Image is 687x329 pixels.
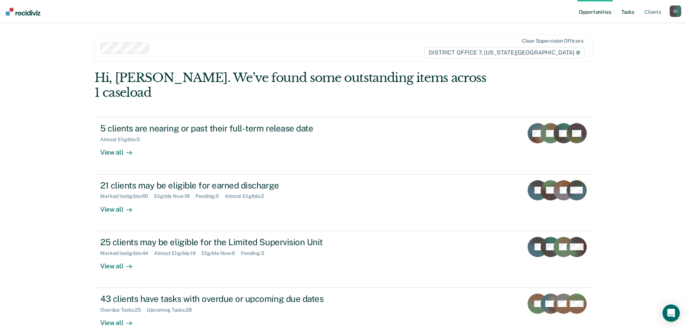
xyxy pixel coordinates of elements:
[241,250,270,256] div: Pending : 3
[100,180,353,191] div: 21 clients may be eligible for earned discharge
[94,70,493,100] div: Hi, [PERSON_NAME]. We’ve found some outstanding items across 1 caseload
[100,193,154,199] div: Marked Ineligible : 60
[662,304,680,322] div: Open Intercom Messenger
[202,250,241,256] div: Eligible Now : 6
[100,307,147,313] div: Overdue Tasks : 25
[94,117,593,174] a: 5 clients are nearing or past their full-term release dateAlmost Eligible:5View all
[100,294,353,304] div: 43 clients have tasks with overdue or upcoming due dates
[225,193,270,199] div: Almost Eligible : 2
[147,307,198,313] div: Upcoming Tasks : 28
[100,313,141,327] div: View all
[670,5,681,17] div: O J
[100,250,154,256] div: Marked Ineligible : 44
[100,199,141,213] div: View all
[424,47,585,59] span: DISTRICT OFFICE 7, [US_STATE][GEOGRAPHIC_DATA]
[100,123,353,134] div: 5 clients are nearing or past their full-term release date
[154,250,202,256] div: Almost Eligible : 19
[100,143,141,157] div: View all
[94,174,593,231] a: 21 clients may be eligible for earned dischargeMarked Ineligible:60Eligible Now:19Pending:5Almost...
[100,237,353,247] div: 25 clients may be eligible for the Limited Supervision Unit
[195,193,225,199] div: Pending : 5
[522,38,583,44] div: Clear supervision officers
[670,5,681,17] button: OJ
[94,231,593,288] a: 25 clients may be eligible for the Limited Supervision UnitMarked Ineligible:44Almost Eligible:19...
[100,256,141,270] div: View all
[6,8,40,16] img: Recidiviz
[154,193,195,199] div: Eligible Now : 19
[100,137,146,143] div: Almost Eligible : 5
